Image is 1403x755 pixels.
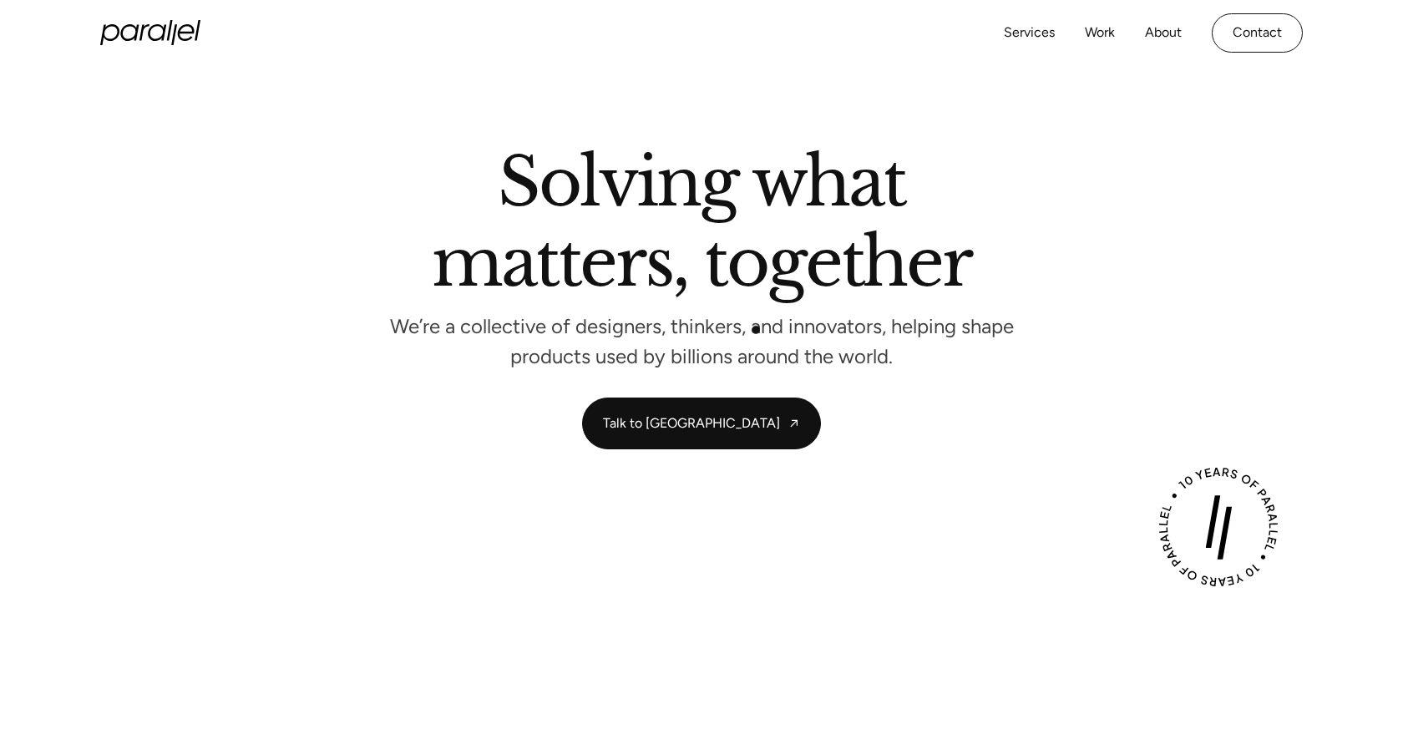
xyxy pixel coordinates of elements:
a: About [1145,21,1182,45]
p: We’re a collective of designers, thinkers, and innovators, helping shape products used by billion... [388,320,1015,364]
a: Services [1004,21,1055,45]
a: home [100,20,200,45]
a: Contact [1212,13,1303,53]
a: Work [1085,21,1115,45]
h2: Solving what matters, together [432,149,971,302]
